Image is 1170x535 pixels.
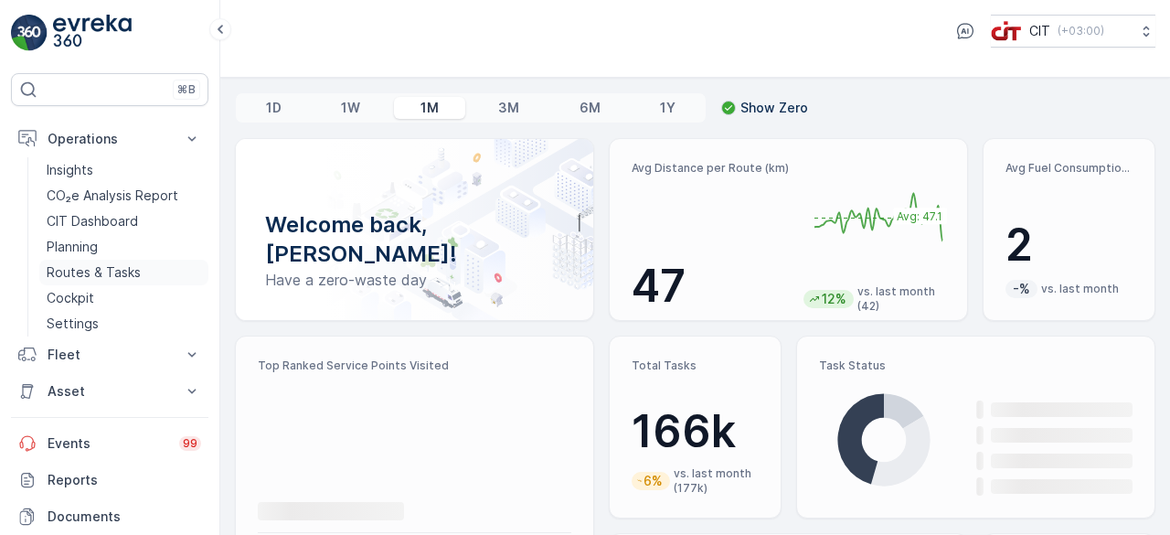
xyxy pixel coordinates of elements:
button: Asset [11,373,208,410]
p: CIT [1029,22,1050,40]
a: Settings [39,311,208,337]
a: CIT Dashboard [39,209,208,234]
p: Documents [48,508,201,526]
a: Events99 [11,425,208,462]
p: Events [48,434,168,453]
p: Settings [47,315,99,333]
p: 47 [632,259,789,314]
p: vs. last month (177k) [674,466,758,496]
a: Insights [39,157,208,183]
img: logo [11,15,48,51]
button: Fleet [11,337,208,373]
p: 99 [183,436,197,451]
p: 6M [580,99,601,117]
p: 166k [632,404,759,459]
p: vs. last month [1041,282,1119,296]
p: Have a zero-waste day [265,269,564,291]
p: 3M [498,99,519,117]
p: 1Y [660,99,675,117]
p: ( +03:00 ) [1058,24,1104,38]
p: Show Zero [740,99,808,117]
a: Cockpit [39,285,208,311]
p: Avg Distance per Route (km) [632,161,789,176]
p: vs. last month (42) [857,284,952,314]
a: CO₂e Analysis Report [39,183,208,209]
p: 6% [642,472,665,490]
p: Avg Fuel Consumption per Route (lt) [1005,161,1133,176]
p: 1D [266,99,282,117]
p: Top Ranked Service Points Visited [258,358,571,373]
p: Fleet [48,346,172,364]
p: Welcome back, [PERSON_NAME]! [265,210,564,269]
button: CIT(+03:00) [991,15,1155,48]
p: -% [1011,280,1032,298]
p: Asset [48,382,172,401]
p: Cockpit [47,289,94,307]
p: 1W [341,99,360,117]
button: Operations [11,121,208,157]
p: Operations [48,130,172,148]
p: CIT Dashboard [47,212,138,230]
p: Planning [47,238,98,256]
p: Task Status [819,358,1133,373]
p: ⌘B [177,82,196,97]
p: Total Tasks [632,358,759,373]
p: 12% [820,290,848,308]
img: cit-logo_pOk6rL0.png [991,21,1022,41]
p: 2 [1005,218,1133,273]
p: Reports [48,471,201,489]
a: Routes & Tasks [39,260,208,285]
a: Planning [39,234,208,260]
p: 1M [420,99,439,117]
a: Documents [11,498,208,535]
p: Insights [47,161,93,179]
p: Routes & Tasks [47,263,141,282]
p: CO₂e Analysis Report [47,187,178,205]
img: logo_light-DOdMpM7g.png [53,15,132,51]
a: Reports [11,462,208,498]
